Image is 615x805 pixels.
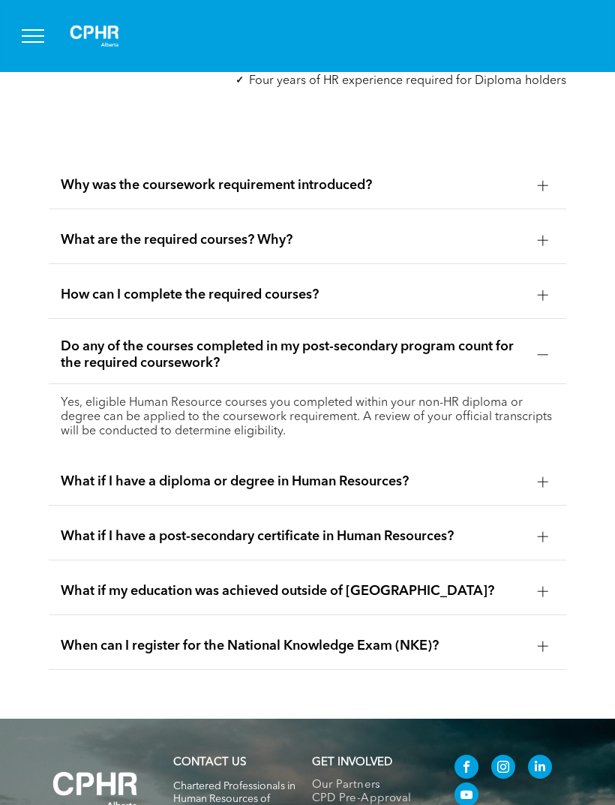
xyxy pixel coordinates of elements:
[61,177,526,194] span: Why was the coursework requirement introduced?
[312,757,392,768] span: GET INVOLVED
[61,638,526,654] span: When can I register for the National Knowledge Exam (NKE)?
[173,757,246,768] a: CONTACT US
[61,473,526,490] span: What if I have a diploma or degree in Human Resources?
[61,287,526,303] span: How can I complete the required courses?
[57,12,132,60] img: A white background with a few lines on it
[491,755,515,782] a: instagram
[61,338,526,371] span: Do any of the courses completed in my post-secondary program count for the required coursework?
[312,779,431,792] a: Our Partners
[61,583,526,599] span: What if my education was achieved outside of [GEOGRAPHIC_DATA]?
[528,755,552,782] a: linkedin
[13,17,52,56] button: menu
[61,232,526,248] span: What are the required courses? Why?
[61,528,526,545] span: What if I have a post-secondary certificate in Human Resources?
[249,75,566,87] span: Four years of HR experience required for Diploma holders
[454,755,478,782] a: facebook
[61,396,554,439] p: Yes, eligible Human Resource courses you completed within your non-HR diploma or degree can be ap...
